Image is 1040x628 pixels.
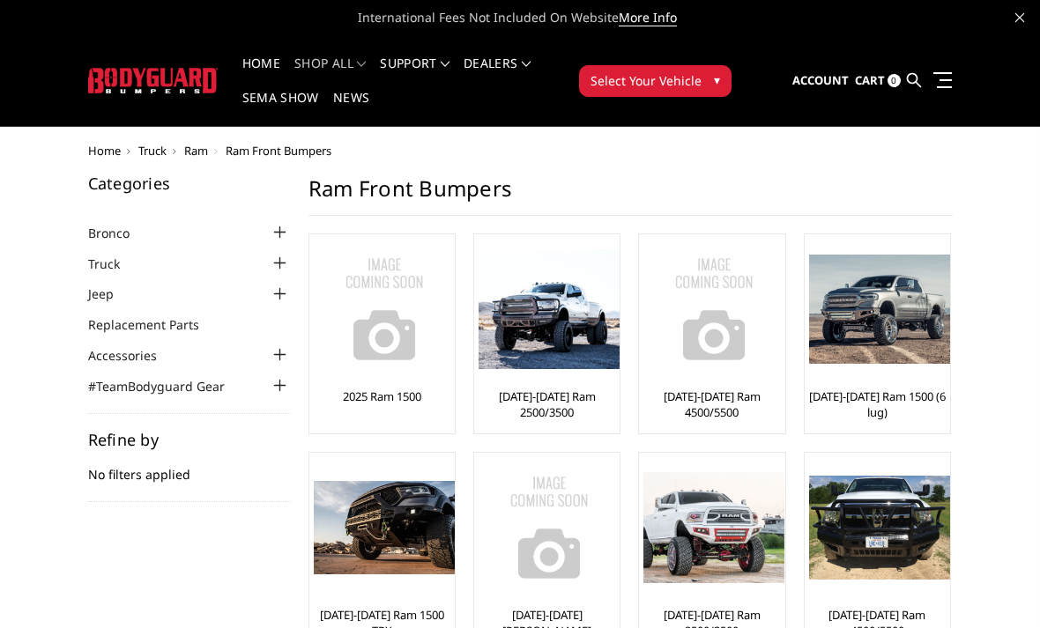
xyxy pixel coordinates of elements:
[88,315,221,334] a: Replacement Parts
[643,239,780,380] a: No Image
[88,284,136,303] a: Jeep
[314,239,450,380] a: No Image
[88,377,247,395] a: #TeamBodyguard Gear
[579,65,732,97] button: Select Your Vehicle
[88,224,152,242] a: Bronco
[88,255,142,273] a: Truck
[242,92,319,126] a: SEMA Show
[479,457,615,598] a: No Image
[138,143,167,159] a: Truck
[855,57,901,105] a: Cart 0
[380,57,449,92] a: Support
[308,175,953,216] h1: Ram Front Bumpers
[88,175,291,191] h5: Categories
[792,57,849,105] a: Account
[343,388,421,404] a: 2025 Ram 1500
[314,239,455,380] img: No Image
[643,239,784,380] img: No Image
[479,457,620,598] img: No Image
[643,388,780,420] a: [DATE]-[DATE] Ram 4500/5500
[714,70,720,89] span: ▾
[855,72,885,88] span: Cart
[591,71,702,90] span: Select Your Vehicle
[792,72,849,88] span: Account
[333,92,369,126] a: News
[88,143,121,159] a: Home
[888,74,901,87] span: 0
[479,388,615,420] a: [DATE]-[DATE] Ram 2500/3500
[242,57,280,92] a: Home
[88,346,179,365] a: Accessories
[88,432,291,447] h5: Refine by
[88,432,291,502] div: No filters applied
[619,9,677,26] a: More Info
[809,388,946,420] a: [DATE]-[DATE] Ram 1500 (6 lug)
[464,57,531,92] a: Dealers
[294,57,366,92] a: shop all
[184,143,208,159] a: Ram
[88,68,218,93] img: BODYGUARD BUMPERS
[226,143,331,159] span: Ram Front Bumpers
